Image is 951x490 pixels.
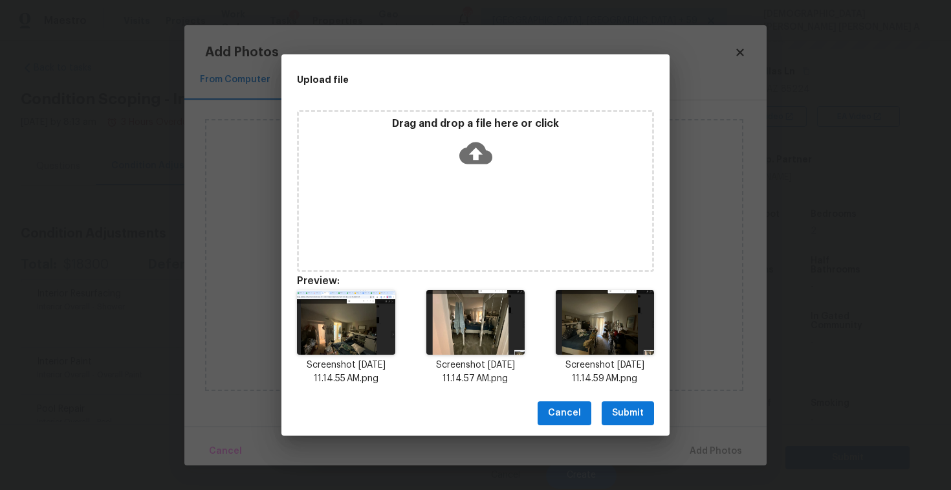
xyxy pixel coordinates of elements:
img: w72557MtEyFAAAAAElFTkSuQmCC [556,290,654,355]
p: Screenshot [DATE] 11.14.57 AM.png [426,359,525,386]
img: hdHWobTy83UAAAAASUVORK5CYII= [297,290,395,355]
h2: Upload file [297,72,596,87]
img: wBfXuv6m6EPtgAAAABJRU5ErkJggg== [426,290,525,355]
span: Submit [612,405,644,421]
p: Screenshot [DATE] 11.14.59 AM.png [556,359,654,386]
p: Screenshot [DATE] 11.14.55 AM.png [297,359,395,386]
button: Cancel [538,401,591,425]
p: Drag and drop a file here or click [299,117,652,131]
span: Cancel [548,405,581,421]
button: Submit [602,401,654,425]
